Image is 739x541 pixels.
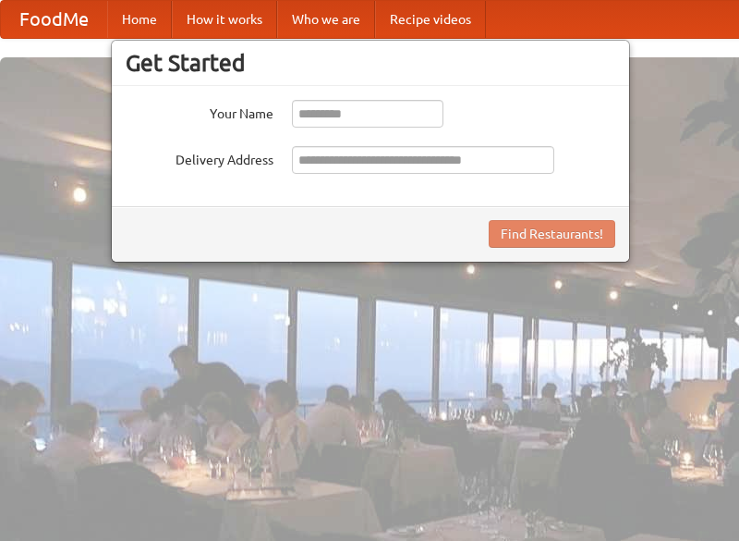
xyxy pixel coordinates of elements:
h3: Get Started [126,49,615,77]
a: Who we are [277,1,375,38]
a: Home [107,1,172,38]
a: Recipe videos [375,1,486,38]
a: FoodMe [1,1,107,38]
label: Delivery Address [126,146,273,169]
label: Your Name [126,100,273,123]
button: Find Restaurants! [489,220,615,248]
a: How it works [172,1,277,38]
